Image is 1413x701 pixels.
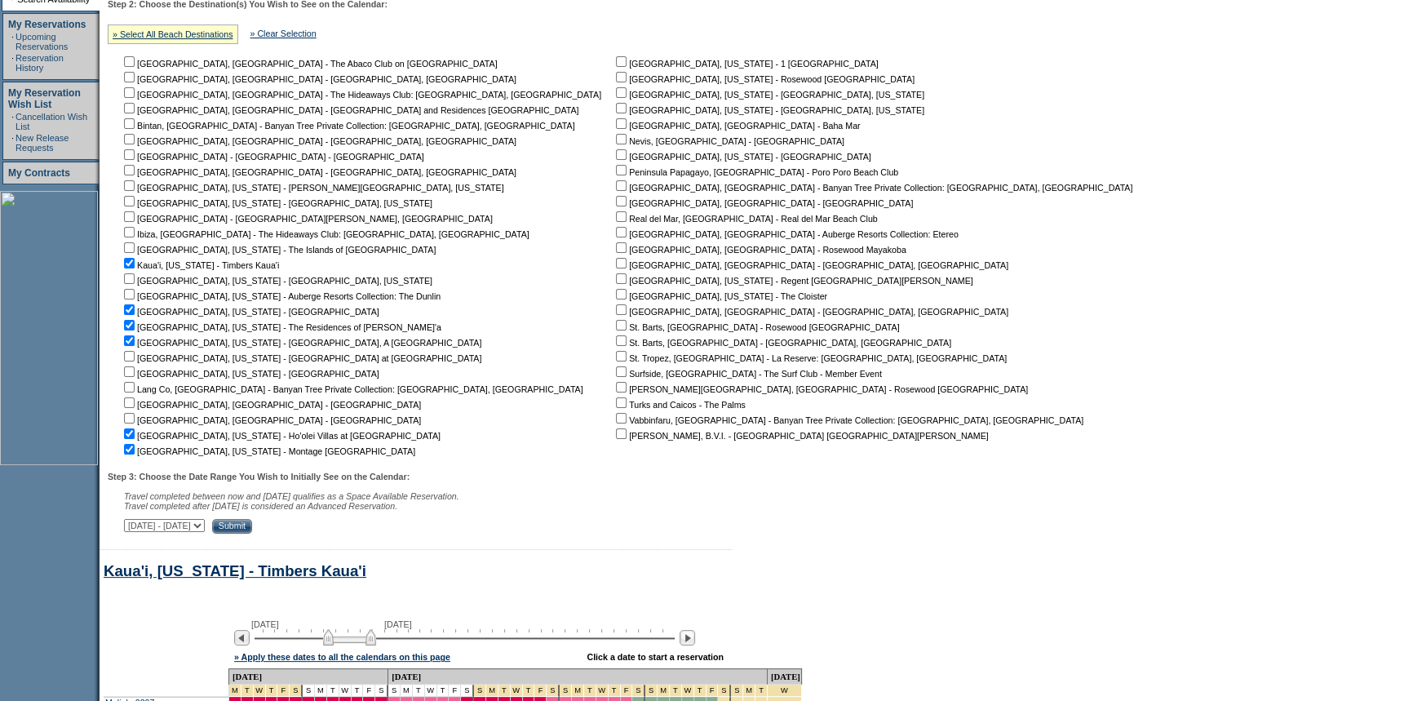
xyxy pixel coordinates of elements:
td: President's Week 2026 [254,685,266,697]
nobr: [GEOGRAPHIC_DATA], [US_STATE] - [GEOGRAPHIC_DATA], [US_STATE] [613,105,924,115]
td: S [388,685,401,697]
nobr: [GEOGRAPHIC_DATA], [US_STATE] - The Islands of [GEOGRAPHIC_DATA] [121,245,436,255]
td: President's Week 2026 [277,685,290,697]
nobr: Turks and Caicos - The Palms [613,400,746,410]
td: · [11,112,14,131]
td: Spring Break Wk 3 2026 [645,685,658,697]
td: [DATE] [768,668,802,685]
td: T [352,685,364,697]
td: F [363,685,375,697]
a: » Select All Beach Destinations [113,29,233,39]
nobr: [GEOGRAPHIC_DATA], [US_STATE] - [GEOGRAPHIC_DATA], [US_STATE] [121,198,432,208]
td: Spring Break Wk 4 2026 [755,685,768,697]
div: Click a date to start a reservation [587,652,724,662]
a: My Reservations [8,19,86,30]
nobr: Vabbinfaru, [GEOGRAPHIC_DATA] - Banyan Tree Private Collection: [GEOGRAPHIC_DATA], [GEOGRAPHIC_DATA] [613,415,1083,425]
nobr: [GEOGRAPHIC_DATA], [US_STATE] - Auberge Resorts Collection: The Dunlin [121,291,441,301]
td: President's Week 2026 [229,685,241,697]
nobr: [GEOGRAPHIC_DATA], [US_STATE] - [GEOGRAPHIC_DATA], [US_STATE] [613,90,924,100]
a: Reservation History [16,53,64,73]
nobr: [PERSON_NAME], B.V.I. - [GEOGRAPHIC_DATA] [GEOGRAPHIC_DATA][PERSON_NAME] [613,431,989,441]
nobr: [GEOGRAPHIC_DATA], [US_STATE] - [GEOGRAPHIC_DATA] [613,152,871,162]
td: Spring Break Wk 1 2026 [523,685,535,697]
td: S [303,685,315,697]
nobr: [GEOGRAPHIC_DATA], [GEOGRAPHIC_DATA] - [GEOGRAPHIC_DATA] and Residences [GEOGRAPHIC_DATA] [121,105,578,115]
nobr: [GEOGRAPHIC_DATA], [US_STATE] - The Cloister [613,291,827,301]
td: T [437,685,450,697]
td: M [401,685,413,697]
nobr: [GEOGRAPHIC_DATA], [GEOGRAPHIC_DATA] - The Abaco Club on [GEOGRAPHIC_DATA] [121,59,498,69]
a: » Apply these dates to all the calendars on this page [234,652,450,662]
td: W [339,685,352,697]
td: W [425,685,437,697]
nobr: [GEOGRAPHIC_DATA], [US_STATE] - Montage [GEOGRAPHIC_DATA] [121,446,415,456]
a: New Release Requests [16,133,69,153]
td: President's Week 2026 [266,685,278,697]
nobr: [GEOGRAPHIC_DATA], [GEOGRAPHIC_DATA] - [GEOGRAPHIC_DATA], [GEOGRAPHIC_DATA] [613,307,1008,317]
td: Spring Break Wk 3 2026 [694,685,706,697]
nobr: Bintan, [GEOGRAPHIC_DATA] - Banyan Tree Private Collection: [GEOGRAPHIC_DATA], [GEOGRAPHIC_DATA] [121,121,575,131]
a: Cancellation Wish List [16,112,87,131]
td: Spring Break Wk 2 2026 [609,685,621,697]
a: Upcoming Reservations [16,32,68,51]
td: Spring Break Wk 3 2026 [718,685,731,697]
nobr: [GEOGRAPHIC_DATA], [US_STATE] - 1 [GEOGRAPHIC_DATA] [613,59,879,69]
nobr: [GEOGRAPHIC_DATA] - [GEOGRAPHIC_DATA][PERSON_NAME], [GEOGRAPHIC_DATA] [121,214,493,224]
nobr: Surfside, [GEOGRAPHIC_DATA] - The Surf Club - Member Event [613,369,882,379]
td: Spring Break Wk 1 2026 [474,685,486,697]
a: Kaua'i, [US_STATE] - Timbers Kaua'i [104,562,366,579]
nobr: Real del Mar, [GEOGRAPHIC_DATA] - Real del Mar Beach Club [613,214,878,224]
a: My Contracts [8,167,70,179]
td: · [11,32,14,51]
td: Spring Break Wk 1 2026 [486,685,498,697]
td: · [11,53,14,73]
nobr: [GEOGRAPHIC_DATA], [GEOGRAPHIC_DATA] - Banyan Tree Private Collection: [GEOGRAPHIC_DATA], [GEOGRA... [613,183,1132,193]
td: Spring Break Wk 3 2026 [706,685,719,697]
nobr: [GEOGRAPHIC_DATA], [US_STATE] - [GEOGRAPHIC_DATA] [121,307,379,317]
span: Travel completed between now and [DATE] qualifies as a Space Available Reservation. [124,491,459,501]
nobr: Ibiza, [GEOGRAPHIC_DATA] - The Hideaways Club: [GEOGRAPHIC_DATA], [GEOGRAPHIC_DATA] [121,229,529,239]
td: Spring Break Wk 2 2026 [560,685,572,697]
td: Spring Break Wk 2 2026 [572,685,584,697]
nobr: [GEOGRAPHIC_DATA], [GEOGRAPHIC_DATA] - Baha Mar [613,121,860,131]
img: Previous [234,630,250,646]
td: Spring Break Wk 3 2026 [670,685,682,697]
td: S [375,685,388,697]
nobr: Lang Co, [GEOGRAPHIC_DATA] - Banyan Tree Private Collection: [GEOGRAPHIC_DATA], [GEOGRAPHIC_DATA] [121,384,583,394]
b: Step 3: Choose the Date Range You Wish to Initially See on the Calendar: [108,472,410,481]
nobr: [GEOGRAPHIC_DATA], [GEOGRAPHIC_DATA] - Auberge Resorts Collection: Etereo [613,229,959,239]
td: Spring Break Wk 4 2026 [768,685,802,697]
td: Spring Break Wk 3 2026 [682,685,694,697]
img: Next [680,630,695,646]
td: · [11,133,14,153]
td: Spring Break Wk 1 2026 [511,685,523,697]
nobr: [GEOGRAPHIC_DATA], [US_STATE] - [PERSON_NAME][GEOGRAPHIC_DATA], [US_STATE] [121,183,504,193]
span: [DATE] [384,619,412,629]
a: » Clear Selection [250,29,317,38]
a: My Reservation Wish List [8,87,81,110]
span: [DATE] [251,619,279,629]
td: Spring Break Wk 4 2026 [743,685,755,697]
nobr: [GEOGRAPHIC_DATA], [US_STATE] - Rosewood [GEOGRAPHIC_DATA] [613,74,915,84]
nobr: St. Tropez, [GEOGRAPHIC_DATA] - La Reserve: [GEOGRAPHIC_DATA], [GEOGRAPHIC_DATA] [613,353,1007,363]
nobr: [GEOGRAPHIC_DATA], [GEOGRAPHIC_DATA] - [GEOGRAPHIC_DATA], [GEOGRAPHIC_DATA] [121,74,516,84]
td: [DATE] [229,668,388,685]
nobr: [GEOGRAPHIC_DATA], [GEOGRAPHIC_DATA] - [GEOGRAPHIC_DATA], [GEOGRAPHIC_DATA] [121,167,516,177]
nobr: [GEOGRAPHIC_DATA], [US_STATE] - Ho'olei Villas at [GEOGRAPHIC_DATA] [121,431,441,441]
nobr: [GEOGRAPHIC_DATA], [US_STATE] - [GEOGRAPHIC_DATA], [US_STATE] [121,276,432,286]
td: T [413,685,425,697]
nobr: [GEOGRAPHIC_DATA], [GEOGRAPHIC_DATA] - Rosewood Mayakoba [613,245,906,255]
nobr: [GEOGRAPHIC_DATA], [US_STATE] - [GEOGRAPHIC_DATA] at [GEOGRAPHIC_DATA] [121,353,481,363]
nobr: Nevis, [GEOGRAPHIC_DATA] - [GEOGRAPHIC_DATA] [613,136,844,146]
td: Spring Break Wk 1 2026 [498,685,511,697]
td: Spring Break Wk 2 2026 [596,685,609,697]
nobr: [GEOGRAPHIC_DATA], [US_STATE] - [GEOGRAPHIC_DATA] [121,369,379,379]
td: President's Week 2026 [290,685,303,697]
td: Spring Break Wk 3 2026 [658,685,670,697]
td: President's Week 2026 [241,685,254,697]
td: Spring Break Wk 1 2026 [534,685,547,697]
nobr: [GEOGRAPHIC_DATA], [GEOGRAPHIC_DATA] - The Hideaways Club: [GEOGRAPHIC_DATA], [GEOGRAPHIC_DATA] [121,90,601,100]
nobr: [GEOGRAPHIC_DATA], [US_STATE] - Regent [GEOGRAPHIC_DATA][PERSON_NAME] [613,276,973,286]
td: Spring Break Wk 2 2026 [621,685,633,697]
td: M [315,685,327,697]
